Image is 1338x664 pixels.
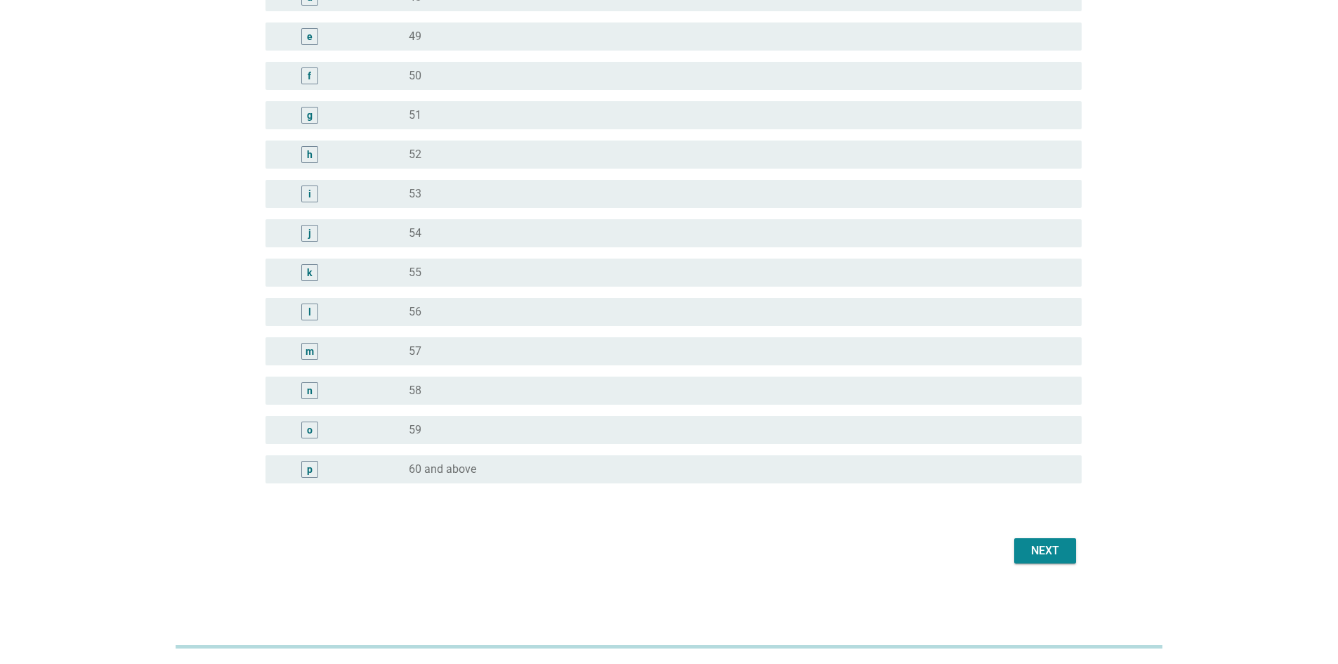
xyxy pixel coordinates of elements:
label: 53 [409,187,421,201]
div: i [308,186,311,201]
label: 50 [409,69,421,83]
div: f [308,68,311,83]
div: h [307,147,313,162]
div: o [307,422,313,437]
label: 55 [409,266,421,280]
button: Next [1014,538,1076,564]
div: Next [1025,542,1065,559]
label: 57 [409,344,421,358]
label: 60 and above [409,462,476,476]
label: 51 [409,108,421,122]
label: 52 [409,148,421,162]
div: k [307,265,312,280]
label: 54 [409,226,421,240]
label: 56 [409,305,421,319]
div: p [307,462,313,476]
label: 58 [409,384,421,398]
div: e [307,29,313,44]
div: n [307,383,313,398]
div: g [307,108,313,122]
label: 59 [409,423,421,437]
div: j [308,226,311,240]
div: m [306,344,314,358]
div: l [308,304,311,319]
label: 49 [409,30,421,44]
